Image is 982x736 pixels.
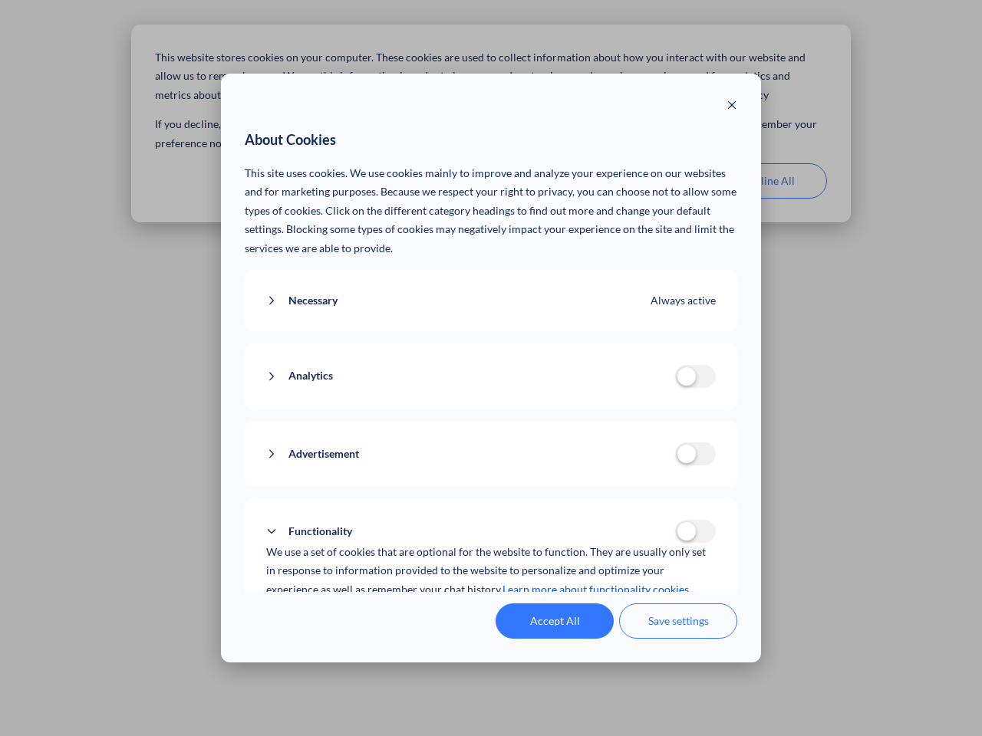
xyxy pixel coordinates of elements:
[288,522,352,541] span: Functionality
[266,366,675,386] button: Analytics
[266,522,675,541] button: Functionality
[288,445,359,464] span: Advertisement
[266,445,675,464] button: Advertisement
[288,366,333,386] span: Analytics
[727,97,737,117] button: Close modal
[496,603,614,639] button: Accept All
[266,543,717,600] p: We use a set of cookies that are optional for the website to function. They are usually only set ...
[266,291,651,310] button: Necessary
[288,291,338,310] span: Necessary
[651,291,716,310] span: Always active
[619,603,737,639] button: Save settings
[503,580,691,600] a: Learn more about functionality cookies.
[245,164,738,258] p: This site uses cookies. We use cookies mainly to improve and analyze your experience on our websi...
[245,128,336,153] span: About Cookies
